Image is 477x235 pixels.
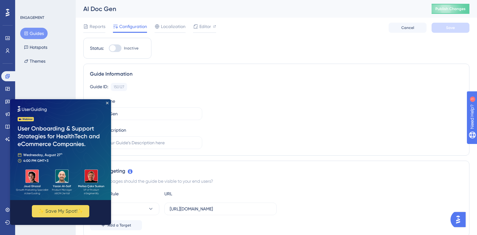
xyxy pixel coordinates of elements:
div: Choose A Rule [90,190,159,198]
button: equals [90,203,159,215]
input: Type your Guide’s Name here [95,110,197,117]
div: URL [164,190,234,198]
span: Editor [199,23,211,30]
span: Reports [90,23,105,30]
input: Type your Guide’s Description here [95,139,197,146]
div: Close Preview [96,3,98,5]
button: Publish Changes [432,4,469,14]
div: 150127 [114,84,124,89]
button: Hotspots [20,42,51,53]
span: Add a Target [108,223,131,228]
span: Localization [161,23,185,30]
span: Inactive [124,46,138,51]
div: Page Targeting [90,167,463,175]
iframe: UserGuiding AI Assistant Launcher [450,210,469,229]
div: 1 [44,3,46,8]
div: AI Doc Gen [83,4,416,13]
span: Configuration [119,23,147,30]
button: ✨ Save My Spot!✨ [22,106,79,118]
span: Cancel [401,25,414,30]
div: Guide Information [90,70,463,78]
button: Guides [20,28,48,39]
span: Save [446,25,455,30]
button: Save [432,23,469,33]
button: Add a Target [90,220,142,230]
div: Guide Name [90,97,115,105]
button: Themes [20,55,49,67]
div: Status: [90,44,104,52]
span: Need Help? [15,2,39,9]
div: On which pages should the guide be visible to your end users? [90,177,463,185]
input: yourwebsite.com/path [170,205,271,212]
button: Cancel [389,23,427,33]
div: ENGAGEMENT [20,15,44,20]
span: Publish Changes [435,6,466,11]
div: Guide ID: [90,83,108,91]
